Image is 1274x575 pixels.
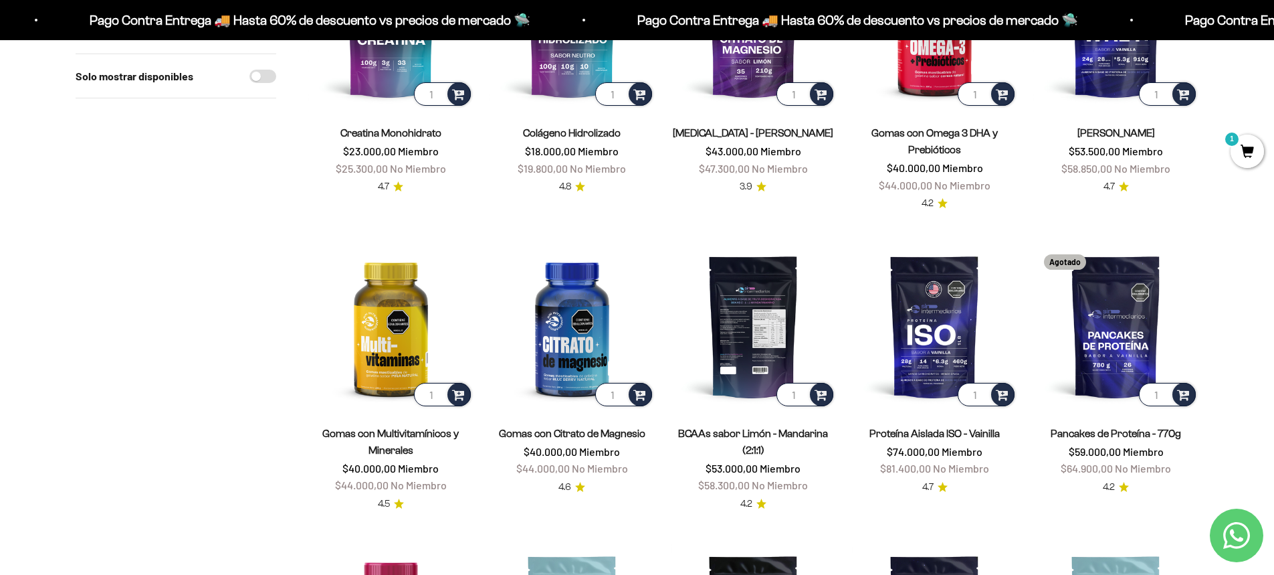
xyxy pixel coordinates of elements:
[871,127,998,155] a: Gomas con Omega 3 DHA y Prebióticos
[760,145,801,157] span: Miembro
[1103,480,1129,495] a: 4.24.2 de 5.0 estrellas
[558,480,571,495] span: 4.6
[1103,179,1115,194] span: 4.7
[933,462,989,475] span: No Miembro
[887,445,940,458] span: $74.000,00
[86,9,527,31] p: Pago Contra Entrega 🚚 Hasta 60% de descuento vs precios de mercado 🛸
[1122,145,1163,157] span: Miembro
[1061,162,1112,175] span: $58.850,00
[740,497,766,511] a: 4.24.2 de 5.0 estrellas
[570,162,626,175] span: No Miembro
[678,428,828,456] a: BCAAs sabor Limón - Mandarina (2:1:1)
[752,479,808,491] span: No Miembro
[499,428,645,439] a: Gomas con Citrato de Magnesio
[391,479,447,491] span: No Miembro
[378,497,404,511] a: 4.54.5 de 5.0 estrellas
[1103,480,1115,495] span: 4.2
[579,445,620,458] span: Miembro
[752,162,808,175] span: No Miembro
[706,462,758,475] span: $53.000,00
[1069,145,1120,157] span: $53.500,00
[76,68,193,85] label: Solo mostrar disponibles
[558,480,585,495] a: 4.64.6 de 5.0 estrellas
[922,196,948,211] a: 4.24.2 de 5.0 estrellas
[1077,127,1155,139] a: [PERSON_NAME]
[342,462,396,475] span: $40.000,00
[578,145,619,157] span: Miembro
[922,480,948,495] a: 4.74.7 de 5.0 estrellas
[378,179,403,194] a: 4.74.7 de 5.0 estrellas
[740,497,752,511] span: 4.2
[942,445,982,458] span: Miembro
[335,479,389,491] span: $44.000,00
[378,497,390,511] span: 4.5
[1103,179,1129,194] a: 4.74.7 de 5.0 estrellas
[706,145,758,157] span: $43.000,00
[1051,428,1181,439] a: Pancakes de Proteína - 770g
[942,161,983,174] span: Miembro
[336,162,388,175] span: $25.300,00
[378,179,389,194] span: 4.7
[673,127,833,139] a: [MEDICAL_DATA] - [PERSON_NAME]
[922,196,934,211] span: 4.2
[518,162,568,175] span: $19.800,00
[922,480,934,495] span: 4.7
[516,462,570,475] span: $44.000,00
[887,161,940,174] span: $40.000,00
[398,145,439,157] span: Miembro
[523,127,621,139] a: Colágeno Hidrolizado
[869,428,1000,439] a: Proteína Aislada ISO - Vainilla
[1061,462,1113,475] span: $64.900,00
[879,179,932,191] span: $44.000,00
[934,179,990,191] span: No Miembro
[760,462,801,475] span: Miembro
[740,179,752,194] span: 3.9
[340,127,441,139] a: Creatina Monohidrato
[880,462,931,475] span: $81.400,00
[322,428,459,456] a: Gomas con Multivitamínicos y Minerales
[1231,145,1264,160] a: 1
[1123,445,1164,458] span: Miembro
[698,479,750,491] span: $58.300,00
[390,162,446,175] span: No Miembro
[1224,131,1240,147] mark: 1
[572,462,628,475] span: No Miembro
[524,445,577,458] span: $40.000,00
[1115,462,1171,475] span: No Miembro
[559,179,571,194] span: 4.8
[634,9,1075,31] p: Pago Contra Entrega 🚚 Hasta 60% de descuento vs precios de mercado 🛸
[559,179,585,194] a: 4.84.8 de 5.0 estrellas
[671,244,836,409] img: BCAAs sabor Limón - Mandarina (2:1:1)
[398,462,439,475] span: Miembro
[1069,445,1121,458] span: $59.000,00
[525,145,576,157] span: $18.000,00
[740,179,766,194] a: 3.93.9 de 5.0 estrellas
[699,162,750,175] span: $47.300,00
[343,145,396,157] span: $23.000,00
[1114,162,1170,175] span: No Miembro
